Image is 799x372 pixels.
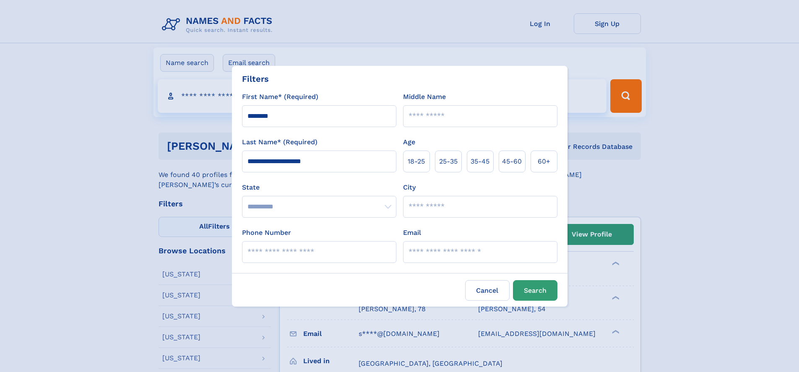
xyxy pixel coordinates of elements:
span: 25‑35 [439,156,458,166]
label: First Name* (Required) [242,92,318,102]
span: 18‑25 [408,156,425,166]
label: Age [403,137,415,147]
label: Email [403,228,421,238]
label: Middle Name [403,92,446,102]
button: Search [513,280,557,301]
span: 60+ [538,156,550,166]
label: Last Name* (Required) [242,137,318,147]
label: State [242,182,396,193]
span: 35‑45 [471,156,489,166]
span: 45‑60 [502,156,522,166]
div: Filters [242,73,269,85]
label: Phone Number [242,228,291,238]
label: Cancel [465,280,510,301]
label: City [403,182,416,193]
